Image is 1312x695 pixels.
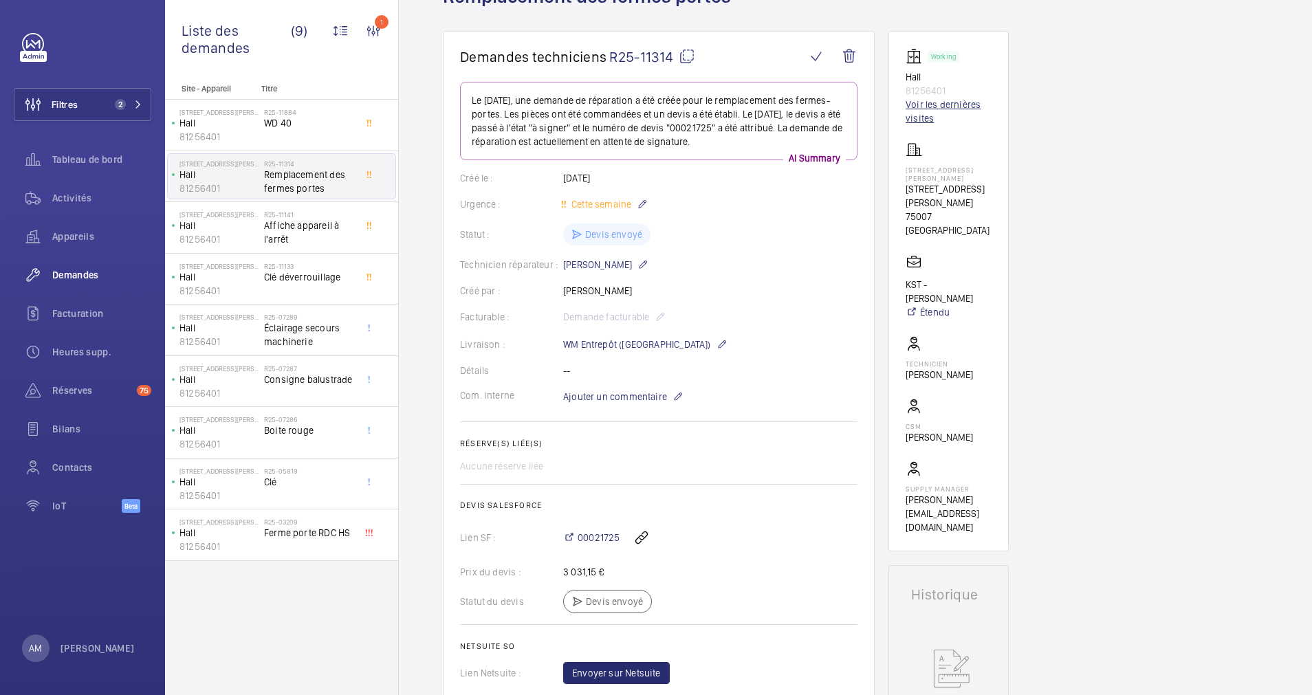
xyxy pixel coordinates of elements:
button: Envoyer sur Netsuite [563,662,670,684]
p: Hall [179,423,259,437]
span: Cette semaine [569,199,631,210]
span: Affiche appareil à l'arrêt [264,219,355,246]
p: [STREET_ADDRESS][PERSON_NAME] [179,159,259,168]
h2: R25-03209 [264,518,355,526]
p: [PERSON_NAME] [563,256,648,273]
p: [STREET_ADDRESS][PERSON_NAME] [179,210,259,219]
span: Réserves [52,384,131,397]
h2: Réserve(s) liée(s) [460,439,857,448]
p: 81256401 [179,181,259,195]
span: Demandes techniciens [460,48,606,65]
p: CSM [906,422,973,430]
p: [PERSON_NAME] [906,368,973,382]
p: [STREET_ADDRESS][PERSON_NAME] [179,467,259,475]
h2: R25-05819 [264,467,355,475]
h2: R25-11141 [264,210,355,219]
span: 75 [137,385,151,396]
h2: Netsuite SO [460,641,857,651]
h2: R25-07287 [264,364,355,373]
p: [STREET_ADDRESS][PERSON_NAME] [179,108,259,116]
span: Appareils [52,230,151,243]
p: Technicien [906,360,973,368]
span: Envoyer sur Netsuite [572,666,661,680]
h2: R25-11884 [264,108,355,116]
a: Voir les dernières visites [906,98,992,125]
p: WM Entrepôt ([GEOGRAPHIC_DATA]) [563,336,728,353]
h2: R25-07289 [264,313,355,321]
p: Hall [906,70,992,84]
p: Hall [179,373,259,386]
span: Facturation [52,307,151,320]
p: [STREET_ADDRESS][PERSON_NAME] [179,415,259,423]
p: 81256401 [179,386,259,400]
h2: R25-07286 [264,415,355,423]
p: Hall [179,475,259,489]
span: Ajouter un commentaire [563,390,667,404]
a: 00021725 [563,531,620,544]
p: Titre [261,84,352,93]
p: Supply manager [906,485,992,493]
p: Hall [179,270,259,284]
p: Le [DATE], une demande de réparation a été créée pour le remplacement des fermes-portes. Les pièc... [472,93,846,148]
span: WD 40 [264,116,355,130]
p: Hall [179,526,259,540]
p: 75007 [GEOGRAPHIC_DATA] [906,210,992,237]
p: KST - [PERSON_NAME] [906,278,992,305]
p: Hall [179,116,259,130]
span: Demandes [52,268,151,282]
p: [STREET_ADDRESS][PERSON_NAME] [906,182,992,210]
span: Remplacement des fermes portes [264,168,355,195]
span: Ferme porte RDC HS [264,526,355,540]
p: 81256401 [179,489,259,503]
p: 81256401 [179,335,259,349]
p: Hall [179,321,259,335]
button: Filtres2 [14,88,151,121]
p: [STREET_ADDRESS][PERSON_NAME] [179,262,259,270]
h2: Devis Salesforce [460,500,857,510]
span: Consigne balustrade [264,373,355,386]
span: Liste des demandes [182,22,291,56]
span: R25-11314 [609,48,695,65]
p: 81256401 [179,284,259,298]
p: Site - Appareil [165,84,256,93]
span: Beta [122,499,140,513]
p: AI Summary [783,151,846,165]
p: 81256401 [906,84,992,98]
p: [STREET_ADDRESS][PERSON_NAME] [179,364,259,373]
span: Éclairage secours machinerie [264,321,355,349]
p: 81256401 [179,437,259,451]
span: Boite rouge [264,423,355,437]
span: Tableau de bord [52,153,151,166]
h2: R25-11314 [264,159,355,168]
p: [PERSON_NAME][EMAIL_ADDRESS][DOMAIN_NAME] [906,493,992,534]
span: Bilans [52,422,151,436]
p: 81256401 [179,130,259,144]
span: Contacts [52,461,151,474]
p: Hall [179,219,259,232]
p: Hall [179,168,259,181]
span: Filtres [52,98,78,111]
span: IoT [52,499,122,513]
p: [PERSON_NAME] [906,430,973,444]
span: Heures supp. [52,345,151,359]
span: Clé [264,475,355,489]
p: [STREET_ADDRESS][PERSON_NAME] [179,313,259,321]
img: elevator.svg [906,48,928,65]
a: Étendu [906,305,992,319]
span: Clé déverrouillage [264,270,355,284]
h2: R25-11133 [264,262,355,270]
p: AM [29,641,42,655]
p: 81256401 [179,540,259,553]
p: [STREET_ADDRESS][PERSON_NAME] [906,166,992,182]
p: [PERSON_NAME] [61,641,135,655]
span: Activités [52,191,151,205]
h1: Historique [911,588,986,602]
span: 2 [115,99,126,110]
p: 81256401 [179,232,259,246]
p: Working [931,54,956,59]
p: [STREET_ADDRESS][PERSON_NAME] [179,518,259,526]
span: 00021725 [578,531,620,544]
